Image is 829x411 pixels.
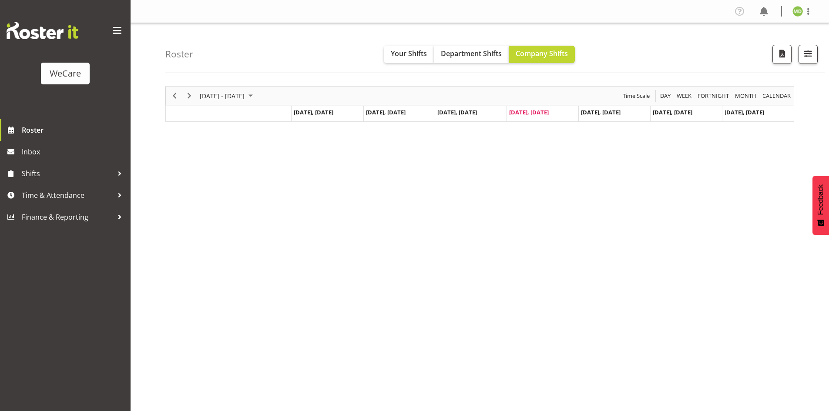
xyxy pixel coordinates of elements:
span: Inbox [22,145,126,158]
img: marie-claire-dickson-bakker11590.jpg [792,6,803,17]
span: Company Shifts [516,49,568,58]
span: Finance & Reporting [22,211,113,224]
span: Roster [22,124,126,137]
span: Time & Attendance [22,189,113,202]
span: Feedback [817,184,825,215]
span: Your Shifts [391,49,427,58]
button: Your Shifts [384,46,434,63]
button: Download a PDF of the roster according to the set date range. [772,45,792,64]
div: WeCare [50,67,81,80]
img: Rosterit website logo [7,22,78,39]
button: Filter Shifts [799,45,818,64]
button: Department Shifts [434,46,509,63]
button: Feedback - Show survey [812,176,829,235]
span: Department Shifts [441,49,502,58]
span: Shifts [22,167,113,180]
button: Company Shifts [509,46,575,63]
h4: Roster [165,49,193,59]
